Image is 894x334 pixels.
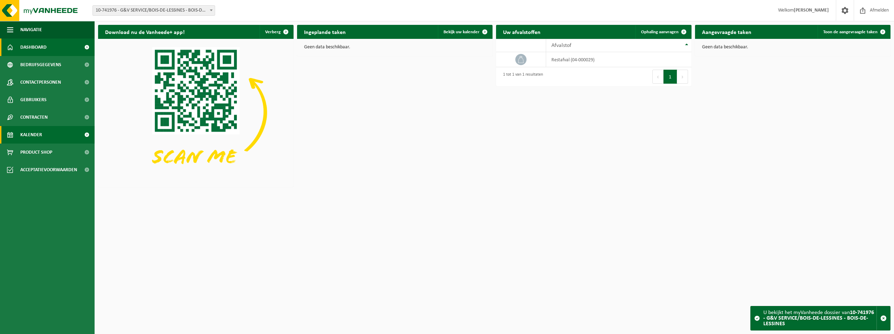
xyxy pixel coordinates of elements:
span: Verberg [265,30,281,34]
h2: Download nu de Vanheede+ app! [98,25,192,39]
div: U bekijkt het myVanheede dossier van [763,306,876,330]
p: Geen data beschikbaar. [304,45,486,50]
strong: 10-741976 - G&V SERVICE/BOIS-DE-LESSINES - BOIS-DE-LESSINES [763,310,874,327]
button: Next [677,70,688,84]
strong: [PERSON_NAME] [794,8,829,13]
span: Bekijk uw kalender [443,30,480,34]
span: Dashboard [20,39,47,56]
span: 10-741976 - G&V SERVICE/BOIS-DE-LESSINES - BOIS-DE-LESSINES [92,5,215,16]
p: Geen data beschikbaar. [702,45,883,50]
a: Toon de aangevraagde taken [818,25,890,39]
span: Product Shop [20,144,52,161]
span: Gebruikers [20,91,47,109]
span: Contactpersonen [20,74,61,91]
h2: Uw afvalstoffen [496,25,548,39]
span: Contracten [20,109,48,126]
span: Navigatie [20,21,42,39]
h2: Ingeplande taken [297,25,353,39]
div: 1 tot 1 van 1 resultaten [500,69,543,84]
span: Acceptatievoorwaarden [20,161,77,179]
button: Previous [652,70,663,84]
button: 1 [663,70,677,84]
span: Ophaling aanvragen [641,30,679,34]
span: Kalender [20,126,42,144]
a: Bekijk uw kalender [438,25,492,39]
span: 10-741976 - G&V SERVICE/BOIS-DE-LESSINES - BOIS-DE-LESSINES [93,6,215,15]
span: Afvalstof [551,43,571,48]
td: restafval (04-000029) [546,52,692,67]
button: Verberg [260,25,293,39]
span: Bedrijfsgegevens [20,56,61,74]
h2: Aangevraagde taken [695,25,758,39]
img: Download de VHEPlus App [98,39,294,186]
a: Ophaling aanvragen [635,25,691,39]
span: Toon de aangevraagde taken [823,30,878,34]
